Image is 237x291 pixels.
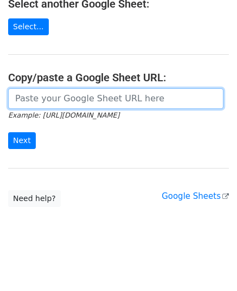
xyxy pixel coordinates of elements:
[8,18,49,35] a: Select...
[162,191,229,201] a: Google Sheets
[8,132,36,149] input: Next
[8,111,119,119] small: Example: [URL][DOMAIN_NAME]
[8,71,229,84] h4: Copy/paste a Google Sheet URL:
[8,88,223,109] input: Paste your Google Sheet URL here
[183,239,237,291] iframe: Chat Widget
[8,190,61,207] a: Need help?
